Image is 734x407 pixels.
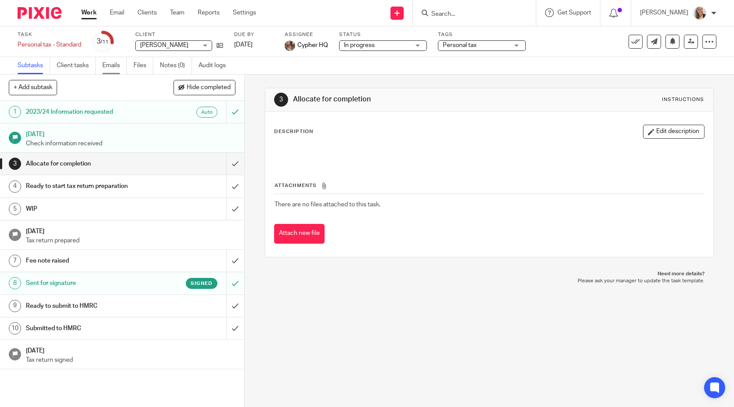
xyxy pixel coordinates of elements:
[693,6,707,20] img: IMG_9257.jpg
[9,203,21,215] div: 5
[643,125,705,139] button: Edit description
[9,300,21,312] div: 9
[174,80,235,95] button: Hide completed
[234,42,253,48] span: [DATE]
[9,80,57,95] button: + Add subtask
[137,8,157,17] a: Clients
[339,31,427,38] label: Status
[9,255,21,267] div: 7
[233,8,256,17] a: Settings
[140,42,188,48] span: [PERSON_NAME]
[196,107,217,118] div: Auto
[26,139,235,148] p: Check information received
[293,95,508,104] h1: Allocate for completion
[199,57,232,74] a: Audit logs
[81,8,97,17] a: Work
[9,180,21,193] div: 4
[191,280,213,287] span: Signed
[640,8,688,17] p: [PERSON_NAME]
[18,57,50,74] a: Subtasks
[26,157,154,170] h1: Allocate for completion
[26,202,154,216] h1: WIP
[26,236,235,245] p: Tax return prepared
[274,270,705,277] p: Need more details?
[26,277,154,290] h1: Sent for signature
[198,8,220,17] a: Reports
[135,31,223,38] label: Client
[26,299,154,313] h1: Ready to submit to HMRC
[9,158,21,170] div: 3
[274,277,705,285] p: Please ask your manager to update the task template.
[234,31,274,38] label: Due by
[18,40,81,49] div: Personal tax - Standard
[18,7,61,19] img: Pixie
[97,36,109,47] div: 3
[297,41,328,50] span: Cypher HQ
[26,254,154,267] h1: Fee note raised
[26,180,154,193] h1: Ready to start tax return preparation
[662,96,705,103] div: Instructions
[430,11,510,18] input: Search
[26,344,235,355] h1: [DATE]
[18,31,81,38] label: Task
[187,84,231,91] span: Hide completed
[170,8,184,17] a: Team
[134,57,153,74] a: Files
[57,57,96,74] a: Client tasks
[110,8,124,17] a: Email
[9,106,21,118] div: 1
[9,277,21,289] div: 8
[26,322,154,335] h1: Submitted to HMRC
[160,57,192,74] a: Notes (0)
[26,105,154,119] h1: 2023/24 Information requested
[285,31,328,38] label: Assignee
[557,10,591,16] span: Get Support
[102,57,127,74] a: Emails
[438,31,526,38] label: Tags
[275,183,317,188] span: Attachments
[26,128,235,139] h1: [DATE]
[275,202,380,208] span: There are no files attached to this task.
[274,224,325,244] button: Attach new file
[26,225,235,236] h1: [DATE]
[274,93,288,107] div: 3
[344,42,375,48] span: In progress
[101,40,109,44] small: /11
[26,356,235,364] p: Tax return signed
[274,128,313,135] p: Description
[443,42,477,48] span: Personal tax
[285,40,295,51] img: A9EA1D9F-5CC4-4D49-85F1-B1749FAF3577.jpeg
[9,322,21,335] div: 10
